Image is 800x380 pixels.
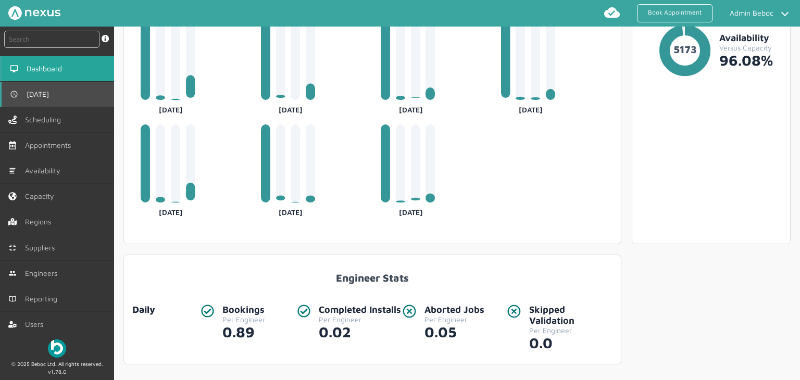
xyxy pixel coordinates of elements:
[261,102,321,114] div: [DATE]
[222,315,265,324] div: Per Engineer
[10,90,18,98] img: md-time.svg
[25,244,59,252] span: Suppliers
[529,305,612,326] div: Skipped Validation
[25,295,61,303] span: Reporting
[8,295,17,303] img: md-book.svg
[637,4,712,22] a: Book Appointment
[4,31,99,48] input: Search by: Ref, PostCode, MPAN, MPRN, Account, Customer
[381,204,441,217] div: [DATE]
[8,244,17,252] img: md-contract.svg
[25,320,47,328] span: Users
[48,339,66,358] img: Beboc Logo
[8,269,17,277] img: md-people.svg
[25,218,55,226] span: Regions
[141,102,201,114] div: [DATE]
[222,324,265,340] div: 0.89
[8,218,17,226] img: regions.left-menu.svg
[424,315,484,324] div: Per Engineer
[261,204,321,217] div: [DATE]
[25,116,65,124] span: Scheduling
[25,269,61,277] span: Engineers
[673,43,697,55] text: 5173
[141,204,201,217] div: [DATE]
[8,192,17,200] img: capacity-left-menu.svg
[27,65,66,73] span: Dashboard
[529,326,612,335] div: Per Engineer
[8,6,60,20] img: Nexus
[8,116,17,124] img: scheduling-left-menu.svg
[719,44,782,52] div: Versus Capacity
[319,324,401,340] div: 0.02
[132,305,192,315] div: Daily
[27,90,53,98] span: [DATE]
[319,315,401,324] div: Per Engineer
[25,192,58,200] span: Capacity
[719,33,782,44] div: Availability
[424,305,484,315] div: Aborted Jobs
[8,320,17,328] img: user-left-menu.svg
[424,324,484,340] div: 0.05
[8,167,17,175] img: md-list.svg
[25,141,75,149] span: Appointments
[381,102,441,114] div: [DATE]
[529,335,612,351] div: 0.0
[222,305,265,315] div: Bookings
[719,52,782,69] div: 96.08%
[10,65,18,73] img: md-desktop.svg
[319,305,401,315] div: Completed Installs
[604,4,620,21] img: md-cloud-done.svg
[501,102,561,114] div: [DATE]
[8,141,17,149] img: appointments-left-menu.svg
[132,263,612,284] div: Engineer Stats
[25,167,65,175] span: Availability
